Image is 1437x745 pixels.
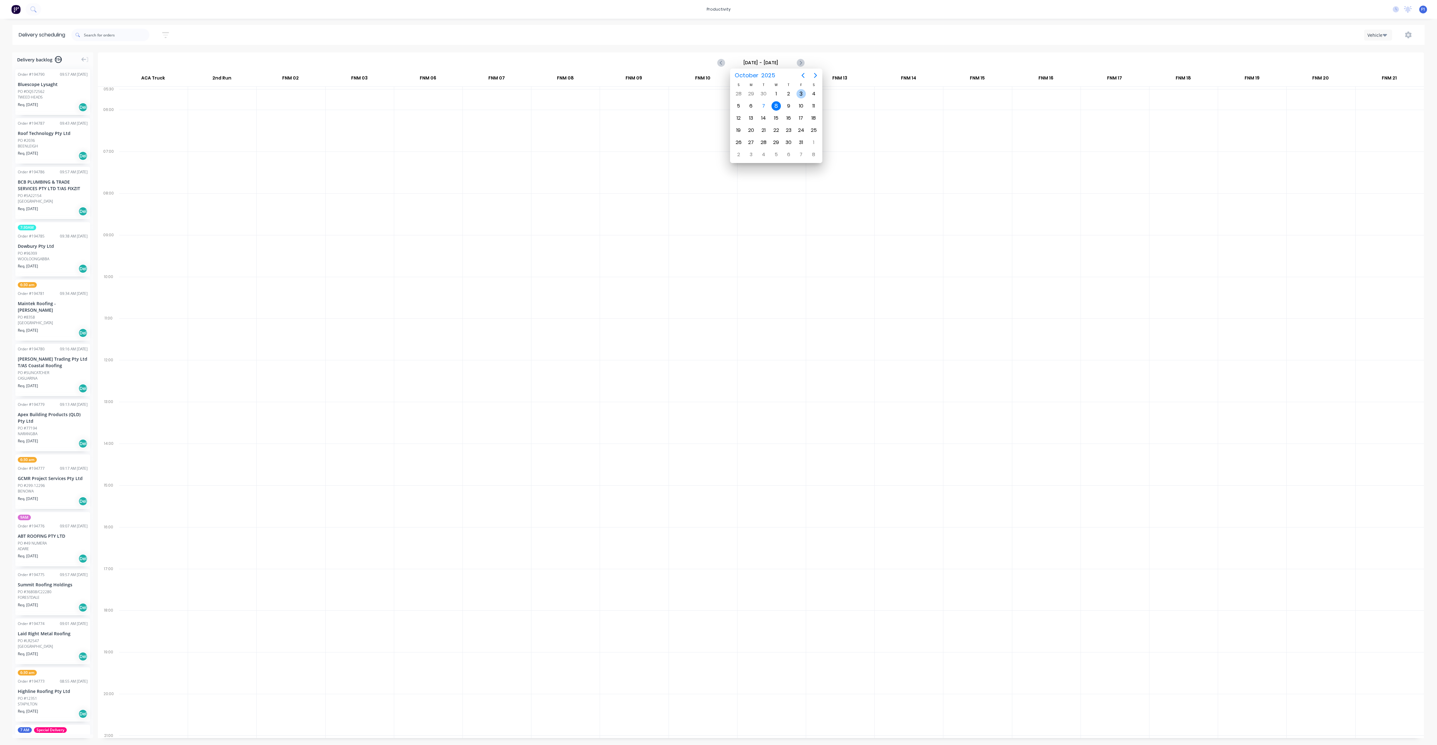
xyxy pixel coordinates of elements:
[256,73,325,86] div: FNM 02
[188,73,256,86] div: 2nd Run
[18,541,47,546] div: PO #49 NUMERA
[18,320,88,326] div: [GEOGRAPHIC_DATA]
[18,233,45,239] div: Order # 194785
[60,572,88,578] div: 09:57 AM [DATE]
[784,126,793,135] div: Thursday, October 23, 2025
[18,696,37,701] div: PO #12351
[98,732,119,739] div: 21:00
[760,70,777,81] span: 2025
[732,82,745,88] div: S
[809,89,818,99] div: Saturday, October 4, 2025
[784,101,793,111] div: Thursday, October 9, 2025
[98,565,119,607] div: 17:00
[809,69,822,82] button: Next page
[78,709,88,719] div: Del
[18,457,37,463] span: 6:30 am
[60,169,88,175] div: 09:57 AM [DATE]
[18,438,38,444] span: Req. [DATE]
[17,56,52,63] span: Delivery backlog
[325,73,393,86] div: FNM 03
[796,138,806,147] div: Friday, October 31, 2025
[734,89,743,99] div: Sunday, September 28, 2025
[18,483,45,488] div: PO #299-12296
[78,439,88,448] div: Del
[18,282,37,288] span: 6:30 am
[796,113,806,123] div: Friday, October 17, 2025
[796,126,806,135] div: Friday, October 24, 2025
[18,151,38,156] span: Req. [DATE]
[18,402,45,407] div: Order # 194779
[18,546,88,552] div: ADARE
[18,169,45,175] div: Order # 194786
[18,383,38,389] span: Req. [DATE]
[18,630,88,637] div: Laid Right Metal Roofing
[12,25,71,45] div: Delivery scheduling
[78,207,88,216] div: Del
[34,727,67,733] span: Special Delivery
[55,56,62,63] span: 194
[98,190,119,231] div: 08:00
[796,101,806,111] div: Friday, October 10, 2025
[772,113,781,123] div: Wednesday, October 15, 2025
[98,648,119,690] div: 19:00
[18,130,88,137] div: Roof Technology Pty Ltd
[18,488,88,494] div: BENOWA
[734,150,743,159] div: Sunday, November 2, 2025
[98,85,119,106] div: 05:30
[84,29,149,41] input: Search for orders
[60,621,88,627] div: 09:01 AM [DATE]
[784,113,793,123] div: Thursday, October 16, 2025
[18,346,45,352] div: Order # 194780
[60,466,88,471] div: 09:17 AM [DATE]
[784,150,793,159] div: Thursday, November 6, 2025
[734,113,743,123] div: Sunday, October 12, 2025
[98,607,119,648] div: 18:00
[78,652,88,661] div: Del
[18,411,88,424] div: Apex Building Products (QLD) Pty Ltd
[18,143,88,149] div: BEENLEIGH
[18,515,31,520] span: 9AM
[18,199,88,204] div: [GEOGRAPHIC_DATA]
[1149,73,1217,86] div: FNM 18
[98,315,119,356] div: 11:00
[600,73,668,86] div: FNM 09
[60,121,88,126] div: 09:43 AM [DATE]
[18,138,35,143] div: PO #2036
[770,82,782,88] div: W
[18,328,38,333] span: Req. [DATE]
[772,138,781,147] div: Wednesday, October 29, 2025
[98,398,119,440] div: 13:00
[746,89,756,99] div: Monday, September 29, 2025
[746,138,756,147] div: Monday, October 27, 2025
[731,70,779,81] button: October2025
[18,638,39,644] div: PO #LR2547
[18,644,88,649] div: [GEOGRAPHIC_DATA]
[18,621,45,627] div: Order # 194774
[809,101,818,111] div: Saturday, October 11, 2025
[668,73,737,86] div: FNM 10
[60,233,88,239] div: 09:38 AM [DATE]
[772,150,781,159] div: Wednesday, November 5, 2025
[18,102,38,108] span: Req. [DATE]
[18,121,45,126] div: Order # 194787
[18,572,45,578] div: Order # 194775
[18,370,49,376] div: PO #SUNCATCHER
[1286,73,1355,86] div: FNM 20
[745,82,757,88] div: M
[18,356,88,369] div: [PERSON_NAME] Trading Pty Ltd T/AS Coastal Roofing
[18,581,88,588] div: Summit Roofing Holdings
[782,82,795,88] div: T
[784,89,793,99] div: Thursday, October 2, 2025
[733,70,760,81] span: October
[18,670,37,675] span: 6:30 am
[98,690,119,732] div: 20:00
[796,150,806,159] div: Friday, November 7, 2025
[757,82,770,88] div: T
[874,73,943,86] div: FNM 14
[18,595,88,600] div: FORESTDALE
[759,126,768,135] div: Tuesday, October 21, 2025
[759,113,768,123] div: Tuesday, October 14, 2025
[18,300,88,313] div: Maintek Roofing - [PERSON_NAME]
[18,376,88,381] div: CASUARINA
[772,101,781,111] div: Wednesday, October 8, 2025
